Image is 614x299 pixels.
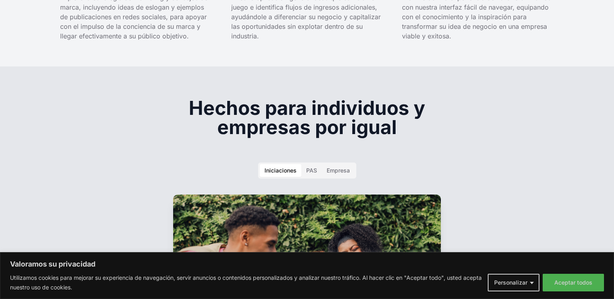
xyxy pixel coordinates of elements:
[306,167,317,175] div: PAS
[153,98,461,137] h2: Hechos para individuos y empresas por igual
[327,167,350,175] div: Empresa
[10,273,482,292] p: Utilizamos cookies para mejorar su experiencia de navegación, servir anuncios o contenidos person...
[10,259,604,269] p: Valoramos su privacidad
[543,274,604,291] button: Aceptar todos
[265,167,297,175] div: Iniciaciones
[488,274,539,291] button: Personalizar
